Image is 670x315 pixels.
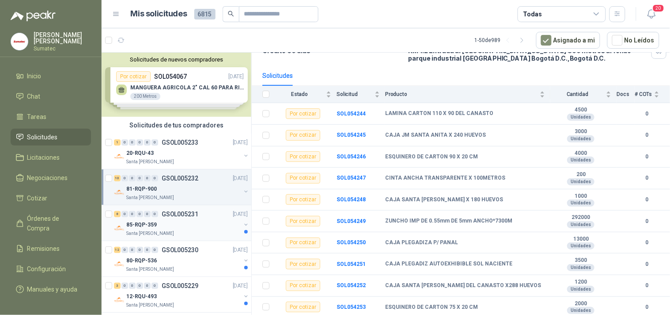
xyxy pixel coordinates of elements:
[385,91,538,97] span: Producto
[27,244,60,254] span: Remisiones
[644,6,659,22] button: 20
[27,153,60,162] span: Licitaciones
[635,91,652,97] span: # COTs
[635,260,659,269] b: 0
[27,71,42,81] span: Inicio
[286,259,320,269] div: Por cotizar
[286,173,320,184] div: Por cotizar
[286,238,320,248] div: Por cotizar
[114,223,125,234] img: Company Logo
[337,196,366,203] b: SOL054248
[11,33,28,50] img: Company Logo
[11,190,91,207] a: Cotizar
[27,264,66,274] span: Configuración
[337,239,366,246] a: SOL054250
[550,214,611,221] b: 292000
[102,117,251,134] div: Solicitudes de tus compradores
[409,47,648,62] p: KM 1.2 Entrada al [GEOGRAPHIC_DATA][US_STATE] 800 metros al fondo parque industrial [GEOGRAPHIC_D...
[550,300,611,307] b: 2000
[337,304,366,310] a: SOL054253
[337,132,366,138] a: SOL054245
[523,9,542,19] div: Todas
[337,154,366,160] a: SOL054246
[607,32,659,49] button: No Leídos
[635,303,659,311] b: 0
[550,236,611,243] b: 13000
[550,279,611,286] b: 1200
[121,139,128,146] div: 0
[162,283,198,289] p: GSOL005229
[151,139,158,146] div: 0
[567,264,594,271] div: Unidades
[151,175,158,181] div: 0
[144,247,151,253] div: 0
[11,108,91,125] a: Tareas
[27,214,83,233] span: Órdenes de Compra
[233,174,248,183] p: [DATE]
[151,247,158,253] div: 0
[136,175,143,181] div: 0
[114,259,125,269] img: Company Logo
[129,139,136,146] div: 0
[11,281,91,298] a: Manuales y ayuda
[550,107,611,114] b: 4500
[114,137,250,165] a: 1 0 0 0 0 0 GSOL005233[DATE] Company Logo20-RQU-43Santa [PERSON_NAME]
[337,175,366,181] a: SOL054247
[337,86,385,103] th: Solicitud
[275,91,324,97] span: Estado
[385,196,503,204] b: CAJA SANTA [PERSON_NAME] X 180 HUEVOS
[635,110,659,118] b: 0
[11,210,91,237] a: Órdenes de Compra
[550,257,611,264] b: 3500
[114,280,250,309] a: 3 0 0 0 0 0 GSOL005229[DATE] Company Logo12-RQU-493Santa [PERSON_NAME]
[617,86,635,103] th: Docs
[34,46,91,51] p: Sumatec
[550,150,611,157] b: 4000
[114,211,121,217] div: 8
[102,53,251,117] div: Solicitudes de nuevos compradoresPor cotizarSOL054067[DATE] MANGUERA AGRICOLA 2" CAL 60 PARA RIEG...
[126,266,174,273] p: Santa [PERSON_NAME]
[567,178,594,185] div: Unidades
[550,193,611,200] b: 1000
[567,221,594,228] div: Unidades
[27,92,41,101] span: Chat
[162,175,198,181] p: GSOL005232
[337,218,366,224] b: SOL054249
[27,193,48,203] span: Cotizar
[129,211,136,217] div: 0
[114,245,250,273] a: 12 0 0 0 0 0 GSOL005230[DATE] Company Logo80-RQP-536Santa [PERSON_NAME]
[567,114,594,121] div: Unidades
[337,282,366,288] a: SOL054252
[121,175,128,181] div: 0
[567,200,594,207] div: Unidades
[151,283,158,289] div: 0
[126,194,174,201] p: Santa [PERSON_NAME]
[385,132,486,139] b: CAJA JM SANTA ANITA X 240 HUEVOS
[635,196,659,204] b: 0
[126,149,154,157] p: 20-RQU-43
[144,283,151,289] div: 0
[121,247,128,253] div: 0
[136,139,143,146] div: 0
[635,86,670,103] th: # COTs
[337,261,366,267] b: SOL054251
[385,239,458,246] b: CAJA PLEGADIZA P/ PANAL
[337,111,366,117] b: SOL054244
[129,283,136,289] div: 0
[567,135,594,142] div: Unidades
[126,230,174,237] p: Santa [PERSON_NAME]
[635,238,659,247] b: 0
[144,139,151,146] div: 0
[233,246,248,254] p: [DATE]
[126,158,174,165] p: Santa [PERSON_NAME]
[635,174,659,182] b: 0
[233,210,248,219] p: [DATE]
[286,194,320,205] div: Por cotizar
[550,86,617,103] th: Cantidad
[27,132,58,142] span: Solicitudes
[11,11,56,21] img: Logo peakr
